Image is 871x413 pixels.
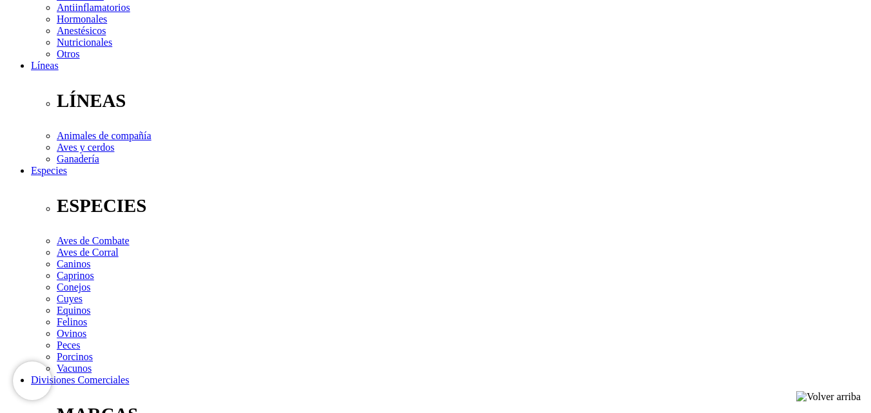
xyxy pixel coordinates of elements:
a: Cuyes [57,293,83,304]
a: Caprinos [57,270,94,281]
a: Aves de Corral [57,247,119,258]
a: Conejos [57,282,90,293]
img: Volver arriba [796,391,861,403]
p: ESPECIES [57,195,866,216]
a: Felinos [57,316,87,327]
a: Especies [31,165,67,176]
a: Animales de compañía [57,130,152,141]
a: Divisiones Comerciales [31,374,129,385]
a: Líneas [31,60,59,71]
a: Anestésicos [57,25,106,36]
a: Porcinos [57,351,93,362]
a: Peces [57,340,80,351]
a: Antiinflamatorios [57,2,130,13]
a: Ovinos [57,328,86,339]
iframe: Brevo live chat [13,361,52,400]
a: Ganadería [57,153,99,164]
a: Vacunos [57,363,92,374]
a: Aves de Combate [57,235,130,246]
a: Hormonales [57,14,107,24]
p: LÍNEAS [57,90,866,111]
a: Equinos [57,305,90,316]
a: Otros [57,48,80,59]
a: Aves y cerdos [57,142,114,153]
a: Caninos [57,258,90,269]
a: Nutricionales [57,37,112,48]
